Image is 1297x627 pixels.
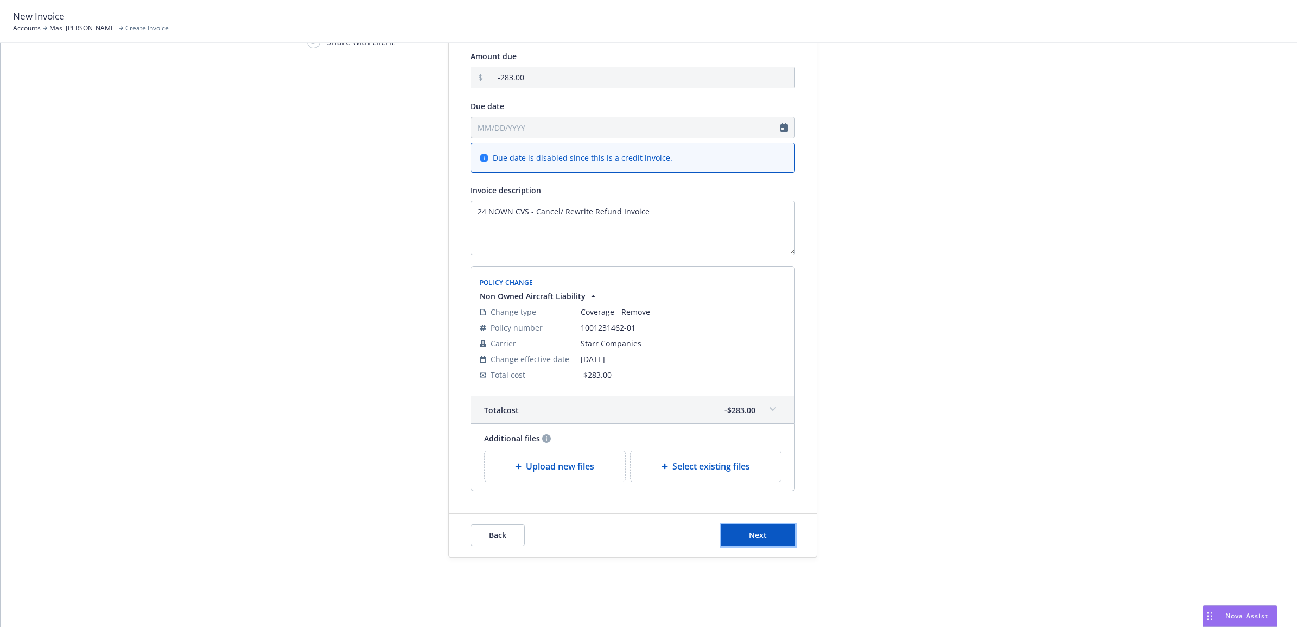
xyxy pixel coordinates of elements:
span: Change type [491,306,536,318]
span: Policy number [491,322,543,333]
button: Non Owned Aircraft Liability [480,290,599,302]
span: Total cost [484,404,519,416]
span: Policy Change [480,278,533,287]
input: MM/DD/YYYY [471,117,795,138]
div: Totalcost-$283.00 [471,396,794,423]
span: Create Invoice [125,23,169,33]
span: Due date [471,101,504,111]
span: Non Owned Aircraft Liability [480,290,586,302]
span: Due date is disabled since this is a credit invoice. [493,152,672,163]
span: Next [749,530,767,540]
a: Accounts [13,23,41,33]
span: New Invoice [13,9,65,23]
span: Starr Companies [581,338,786,349]
span: Nova Assist [1225,611,1268,620]
span: [DATE] [581,353,786,365]
button: Back [471,524,525,546]
button: Next [721,524,795,546]
span: Upload new files [526,460,594,473]
span: Invoice description [471,185,541,195]
span: -$283.00 [724,404,755,416]
span: Change effective date [491,353,569,365]
span: Select existing files [672,460,750,473]
span: -$283.00 [581,370,612,380]
span: Coverage - Remove [581,306,786,318]
input: 0.00 [491,67,794,88]
a: Masi [PERSON_NAME] [49,23,117,33]
div: Drag to move [1203,606,1217,626]
textarea: Enter invoice description here [471,201,795,255]
div: Select existing files [630,451,781,482]
span: Carrier [491,338,516,349]
button: Nova Assist [1203,605,1277,627]
span: Total cost [491,369,525,381]
span: Amount due [471,51,517,61]
div: Upload new files [484,451,626,482]
span: Additional files [484,433,540,444]
span: 1001231462-01 [581,322,786,333]
span: Back [489,530,506,540]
